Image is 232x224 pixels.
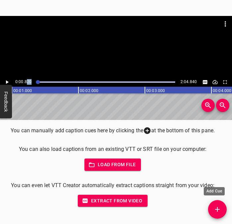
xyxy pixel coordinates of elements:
span: Extract from video [83,197,142,205]
p: You can even let VTT Creator automatically extract captions straight from your video: [11,181,215,189]
span: Video Duration [180,79,197,84]
text: 00:01.000 [13,88,32,93]
p: You can also load captions from an existing VTT or SRT file on your computer: [11,145,215,153]
p: You can manually add caption cues here by clicking the at the bottom of this pane. [11,127,215,135]
button: Toggle fullscreen [221,78,229,86]
text: 00:02.000 [80,88,98,93]
button: Add Cue [208,200,227,219]
text: 00:03.000 [146,88,165,93]
div: Play progress [37,81,175,83]
button: Zoom In [201,99,215,112]
span: Current Time [15,79,32,84]
button: Toggle captions [201,78,209,86]
button: Zoom Out [216,99,229,112]
span: Load from file [90,161,136,169]
text: 00:04.000 [213,88,231,93]
button: Load from file [84,159,141,171]
button: Change Playback Speed [211,78,219,86]
button: Play/Pause [3,78,11,86]
button: Extract from video [78,195,148,207]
